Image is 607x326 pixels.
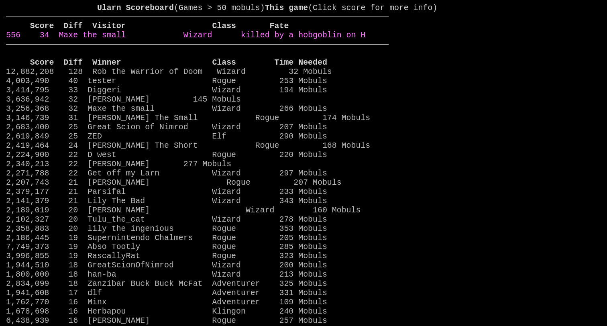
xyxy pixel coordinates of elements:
a: 4,003,490 40 tester Rogue 253 Mobuls [6,76,327,86]
a: 2,189,019 20 [PERSON_NAME] Wizard 160 Mobuls [6,206,361,215]
a: 2,358,883 20 lily the ingenious Rogue 353 Mobuls [6,224,327,233]
a: 2,419,464 24 [PERSON_NAME] The Short Rogue 168 Mobuls [6,141,370,150]
a: 1,800,000 18 han-ba Wizard 213 Mobuls [6,270,327,279]
a: 2,207,743 21 [PERSON_NAME] Rogue 207 Mobuls [6,178,342,187]
a: 2,141,379 21 Lily The Bad Wizard 343 Mobuls [6,196,327,206]
a: 3,996,855 19 RascallyRat Rogue 323 Mobuls [6,251,327,261]
a: 3,256,368 32 Maxe the small Wizard 266 Mobuls [6,104,327,113]
a: 3,636,942 32 [PERSON_NAME] 145 Mobuls [6,95,241,104]
a: 1,944,510 18 GreatScionOfNimrod Wizard 200 Mobuls [6,261,327,270]
a: 1,941,608 17 dlf Adventurer 331 Mobuls [6,288,327,297]
b: Ularn Scoreboard [97,3,174,12]
a: 2,340,213 22 [PERSON_NAME] 277 Mobuls [6,159,231,169]
a: 2,683,400 25 Great Scion of Nimrod Wizard 207 Mobuls [6,122,327,132]
a: 1,678,698 16 Herbapou Klingon 240 Mobuls [6,307,327,316]
a: 2,102,327 20 Tulu_the_cat Wizard 278 Mobuls [6,215,327,224]
b: Score Diff Winner Class Time Needed [30,58,327,67]
a: 2,186,445 19 Supernintendo Chalmers Rogue 205 Mobuls [6,233,327,242]
larn: (Games > 50 mobuls) (Click score for more info) Click on a score for more information ---- Reload... [6,3,389,310]
a: 7,749,373 19 Abso Tootly Rogue 285 Mobuls [6,242,327,251]
a: 1,762,770 16 Minx Adventurer 109 Mobuls [6,297,327,307]
a: 3,146,739 31 [PERSON_NAME] The Small Rogue 174 Mobuls [6,113,370,122]
a: 2,271,788 22 Get_off_my_Larn Wizard 297 Mobuls [6,169,327,178]
a: 2,379,177 21 Parsifal Wizard 233 Mobuls [6,187,327,196]
b: Score Diff Visitor Class Fate [30,21,289,31]
a: 556 34 Maxe the small Wizard killed by a hobgoblin on H [6,31,365,40]
a: 12,882,208 128 Rob the Warrior of Doom Wizard 32 Mobuls [6,67,332,76]
a: 2,834,099 18 Zanzibar Buck Buck McFat Adventurer 325 Mobuls [6,279,327,288]
a: 2,224,900 22 D west Rogue 220 Mobuls [6,150,327,159]
a: 3,414,795 33 Diggeri Wizard 194 Mobuls [6,86,327,95]
b: This game [265,3,308,12]
a: 2,619,849 25 ZED Elf 290 Mobuls [6,132,327,141]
